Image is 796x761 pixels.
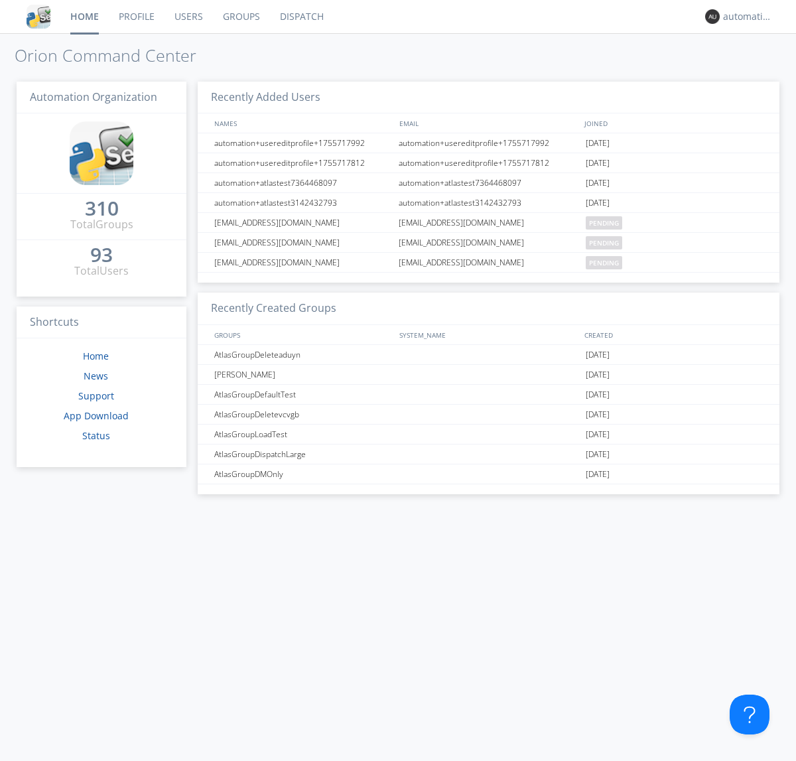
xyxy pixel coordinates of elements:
[705,9,720,24] img: 373638.png
[198,193,779,213] a: automation+atlastest3142432793automation+atlastest3142432793[DATE]
[198,464,779,484] a: AtlasGroupDMOnly[DATE]
[395,253,582,272] div: [EMAIL_ADDRESS][DOMAIN_NAME]
[586,464,610,484] span: [DATE]
[586,365,610,385] span: [DATE]
[211,464,395,484] div: AtlasGroupDMOnly
[70,121,133,185] img: cddb5a64eb264b2086981ab96f4c1ba7
[211,153,395,173] div: automation+usereditprofile+1755717812
[198,385,779,405] a: AtlasGroupDefaultTest[DATE]
[586,256,622,269] span: pending
[198,293,779,325] h3: Recently Created Groups
[17,307,186,339] h3: Shortcuts
[64,409,129,422] a: App Download
[211,365,395,384] div: [PERSON_NAME]
[395,213,582,232] div: [EMAIL_ADDRESS][DOMAIN_NAME]
[84,370,108,382] a: News
[586,133,610,153] span: [DATE]
[586,236,622,249] span: pending
[198,365,779,385] a: [PERSON_NAME][DATE]
[85,202,119,217] a: 310
[198,173,779,193] a: automation+atlastest7364468097automation+atlastest7364468097[DATE]
[30,90,157,104] span: Automation Organization
[83,350,109,362] a: Home
[211,173,395,192] div: automation+atlastest7364468097
[211,133,395,153] div: automation+usereditprofile+1755717992
[586,173,610,193] span: [DATE]
[586,405,610,425] span: [DATE]
[211,425,395,444] div: AtlasGroupLoadTest
[586,385,610,405] span: [DATE]
[27,5,50,29] img: cddb5a64eb264b2086981ab96f4c1ba7
[198,233,779,253] a: [EMAIL_ADDRESS][DOMAIN_NAME][EMAIL_ADDRESS][DOMAIN_NAME]pending
[90,248,113,261] div: 93
[198,253,779,273] a: [EMAIL_ADDRESS][DOMAIN_NAME][EMAIL_ADDRESS][DOMAIN_NAME]pending
[90,248,113,263] a: 93
[395,133,582,153] div: automation+usereditprofile+1755717992
[211,445,395,464] div: AtlasGroupDispatchLarge
[395,233,582,252] div: [EMAIL_ADDRESS][DOMAIN_NAME]
[730,695,769,734] iframe: Toggle Customer Support
[198,82,779,114] h3: Recently Added Users
[198,425,779,445] a: AtlasGroupLoadTest[DATE]
[396,325,581,344] div: SYSTEM_NAME
[211,213,395,232] div: [EMAIL_ADDRESS][DOMAIN_NAME]
[211,405,395,424] div: AtlasGroupDeletevcvgb
[211,253,395,272] div: [EMAIL_ADDRESS][DOMAIN_NAME]
[211,345,395,364] div: AtlasGroupDeleteaduyn
[74,263,129,279] div: Total Users
[395,173,582,192] div: automation+atlastest7364468097
[85,202,119,215] div: 310
[211,193,395,212] div: automation+atlastest3142432793
[586,425,610,445] span: [DATE]
[581,325,767,344] div: CREATED
[586,153,610,173] span: [DATE]
[395,193,582,212] div: automation+atlastest3142432793
[211,113,393,133] div: NAMES
[586,216,622,230] span: pending
[198,133,779,153] a: automation+usereditprofile+1755717992automation+usereditprofile+1755717992[DATE]
[198,213,779,233] a: [EMAIL_ADDRESS][DOMAIN_NAME][EMAIL_ADDRESS][DOMAIN_NAME]pending
[82,429,110,442] a: Status
[198,405,779,425] a: AtlasGroupDeletevcvgb[DATE]
[723,10,773,23] div: automation+atlas0003
[198,445,779,464] a: AtlasGroupDispatchLarge[DATE]
[78,389,114,402] a: Support
[211,233,395,252] div: [EMAIL_ADDRESS][DOMAIN_NAME]
[395,153,582,173] div: automation+usereditprofile+1755717812
[211,385,395,404] div: AtlasGroupDefaultTest
[581,113,767,133] div: JOINED
[586,193,610,213] span: [DATE]
[198,345,779,365] a: AtlasGroupDeleteaduyn[DATE]
[586,445,610,464] span: [DATE]
[211,325,393,344] div: GROUPS
[70,217,133,232] div: Total Groups
[396,113,581,133] div: EMAIL
[198,153,779,173] a: automation+usereditprofile+1755717812automation+usereditprofile+1755717812[DATE]
[586,345,610,365] span: [DATE]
